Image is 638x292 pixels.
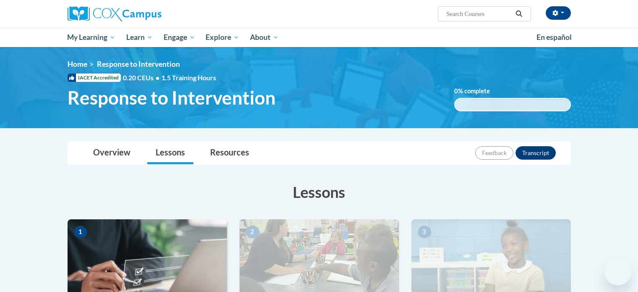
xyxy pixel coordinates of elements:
a: Cox Campus [68,6,227,21]
span: Response to Intervention [68,87,276,109]
a: About [245,28,284,47]
span: My Learning [67,32,115,42]
img: Cox Campus [68,6,161,21]
span: IACET Accredited [68,74,121,82]
input: Search Courses [445,9,513,19]
button: Search [513,9,525,19]
a: Learn [121,28,158,47]
h3: Lessons [68,182,571,203]
a: My Learning [62,28,121,47]
label: % complete [454,87,503,96]
a: En español [531,29,577,46]
span: 0 [454,87,458,95]
iframe: Button to launch messaging window [604,258,631,285]
a: Resources [202,142,258,164]
a: Engage [158,28,201,47]
span: Explore [206,32,239,42]
span: 3 [418,226,431,238]
span: 1 [74,226,87,238]
span: Response to Intervention [97,60,180,68]
a: Explore [200,28,245,47]
span: Learn [126,32,153,42]
div: Main menu [55,28,583,47]
button: Feedback [475,146,513,160]
span: 2 [246,226,259,238]
span: 0.20 CEUs [123,73,161,82]
button: Account Settings [546,6,571,20]
span: About [250,32,279,42]
button: Transcript [516,146,556,160]
span: • [156,74,159,82]
span: Engage [164,32,195,42]
a: Overview [85,142,139,164]
a: Lessons [147,142,193,164]
a: Home [68,60,87,68]
span: En español [536,33,572,42]
span: 1.5 Training Hours [161,74,216,82]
